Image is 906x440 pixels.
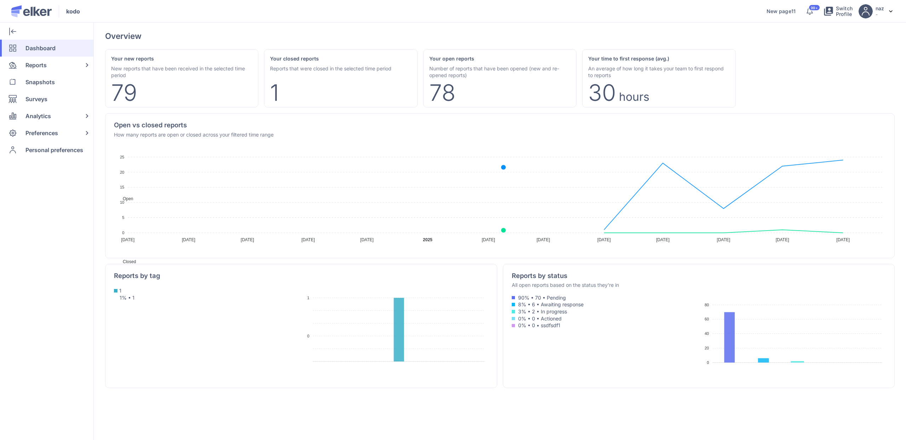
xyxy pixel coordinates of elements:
[429,65,570,79] div: Number of reports that have been opened (new and re-opened reports)
[111,84,137,102] div: 79
[25,74,55,91] span: Snapshots
[25,141,83,158] span: Personal preferences
[25,108,51,125] span: Analytics
[512,282,619,288] div: All open reports based on the status they're in
[114,122,274,128] div: Open vs closed reports
[705,317,709,321] tspan: 60
[811,6,818,10] span: 99+
[25,57,47,74] span: Reports
[114,131,274,138] div: How many reports are open or closed across your filtered time range
[517,301,696,308] span: 8% • 6 • Awaiting response
[517,322,696,329] span: 0% • 0 • ssdfsdf1
[429,55,570,62] div: Your open reports
[120,185,124,189] tspan: 15
[122,231,124,235] tspan: 0
[836,6,853,17] span: Switch Profile
[270,65,411,72] div: Reports that were closed in the selected time period
[25,125,58,141] span: Preferences
[517,294,696,301] span: 90% • 70 • Pending
[705,346,709,350] tspan: 20
[588,65,729,79] div: An average of how long it takes your team to first respond to reports
[105,31,142,41] div: Overview
[619,93,649,102] div: Hours
[270,55,411,62] div: Your closed reports
[25,91,47,108] span: Surveys
[121,237,134,242] tspan: [DATE]
[120,200,124,204] tspan: 10
[767,8,796,14] a: New page11
[114,295,134,301] span: 1% • 1
[876,5,884,11] h5: naz
[707,360,709,364] tspan: 0
[876,11,884,17] p: -
[111,55,252,62] div: Your new reports
[117,196,133,201] span: Open
[512,273,619,279] div: Reports by status
[25,40,56,57] span: Dashboard
[705,331,709,336] tspan: 40
[119,287,121,294] span: 1
[120,170,124,174] tspan: 20
[517,315,696,322] span: 0% • 0 • Actioned
[270,84,279,102] div: 1
[117,259,136,264] span: Closed
[11,5,52,17] img: Elker
[307,334,309,338] tspan: 0
[889,10,893,12] img: svg%3e
[120,155,124,159] tspan: 25
[111,65,252,79] div: New reports that have been received in the selected time period
[517,308,696,315] span: 3% • 2 • In progress
[859,4,873,18] img: avatar
[705,302,709,307] tspan: 80
[588,55,729,62] div: Your time to first response (avg.)
[429,84,455,102] div: 78
[122,215,124,220] tspan: 5
[588,84,616,102] div: 30
[66,7,80,16] span: kodo
[114,273,160,279] div: Reports by tag
[307,296,309,300] tspan: 1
